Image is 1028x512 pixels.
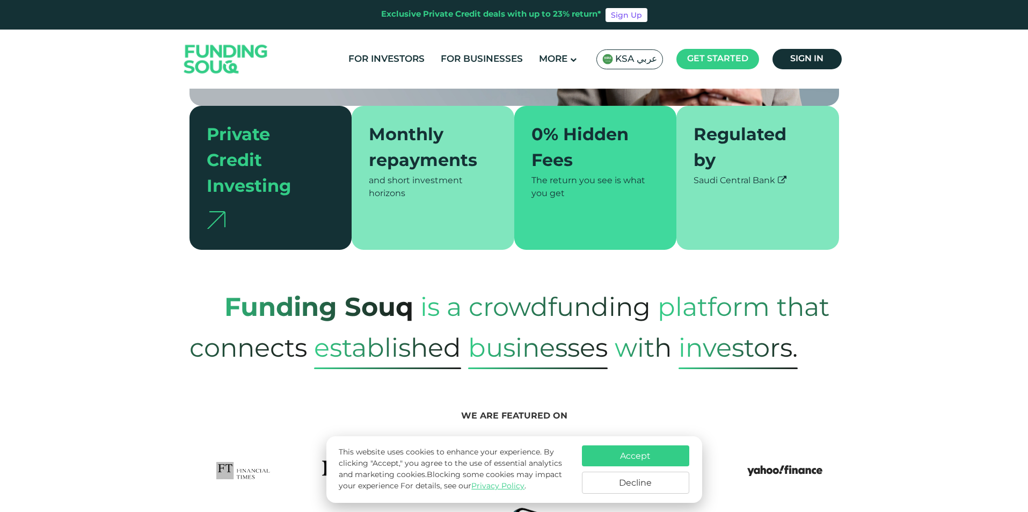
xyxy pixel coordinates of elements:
[369,175,497,200] div: and short investment horizons
[531,123,647,175] div: 0% Hidden Fees
[189,280,829,374] span: platform that connects
[369,123,484,175] div: Monthly repayments
[381,9,601,21] div: Exclusive Private Credit deals with up to 23% return*
[173,32,279,86] img: Logo
[606,8,647,22] a: Sign Up
[694,175,822,188] div: Saudi Central Bank
[461,412,567,420] span: We are featured on
[694,123,809,175] div: Regulated by
[339,447,571,492] p: This website uses cookies to enhance your experience. By clicking "Accept," you agree to the use ...
[531,175,660,200] div: The return you see is what you get
[790,55,823,63] span: Sign in
[207,211,225,229] img: arrow
[539,55,567,64] span: More
[615,321,672,374] span: with
[339,471,562,490] span: Blocking some cookies may impact your experience
[314,330,461,369] span: established
[420,280,651,333] span: is a crowdfunding
[468,330,608,369] span: Businesses
[687,55,748,63] span: Get started
[224,297,413,321] strong: Funding Souq
[207,123,322,200] div: Private Credit Investing
[216,460,271,481] img: FTLogo Logo
[322,460,381,481] img: Forbes Logo
[582,472,689,494] button: Decline
[471,482,524,490] a: Privacy Policy
[747,460,822,481] img: Yahoo Finance Logo
[602,54,613,64] img: SA Flag
[346,51,427,68] a: For Investors
[400,482,526,490] span: For details, see our .
[582,445,689,466] button: Accept
[615,53,657,66] span: KSA عربي
[772,49,842,69] a: Sign in
[679,330,798,369] span: Investors.
[438,51,526,68] a: For Businesses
